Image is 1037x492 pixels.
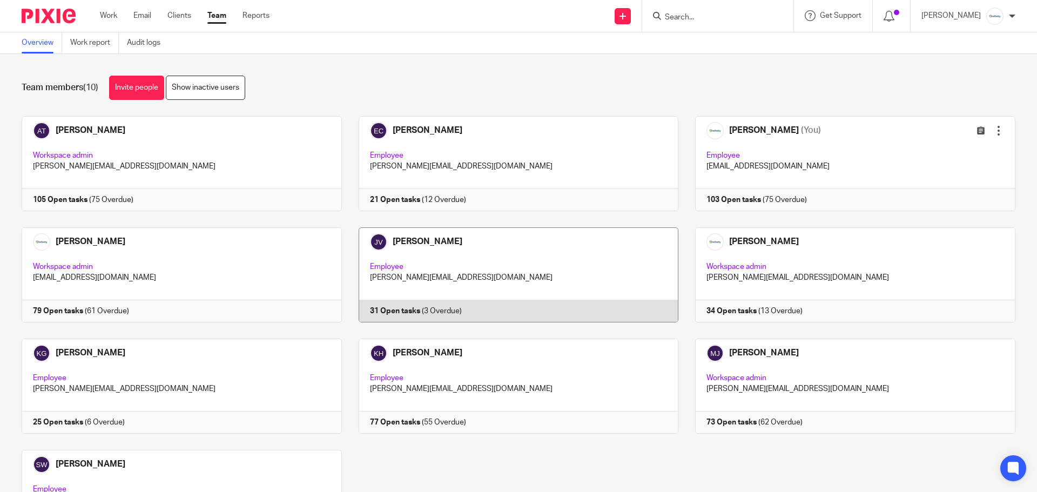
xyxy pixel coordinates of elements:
img: Pixie [22,9,76,23]
span: (10) [83,83,98,92]
a: Invite people [109,76,164,100]
a: Team [207,10,226,21]
a: Clients [167,10,191,21]
input: Search [664,13,761,23]
a: Reports [243,10,270,21]
span: Get Support [820,12,861,19]
a: Overview [22,32,62,53]
a: Work [100,10,117,21]
img: Infinity%20Logo%20with%20Whitespace%20.png [986,8,1004,25]
p: [PERSON_NAME] [921,10,981,21]
a: Work report [70,32,119,53]
a: Email [133,10,151,21]
h1: Team members [22,82,98,93]
a: Show inactive users [166,76,245,100]
a: Audit logs [127,32,169,53]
